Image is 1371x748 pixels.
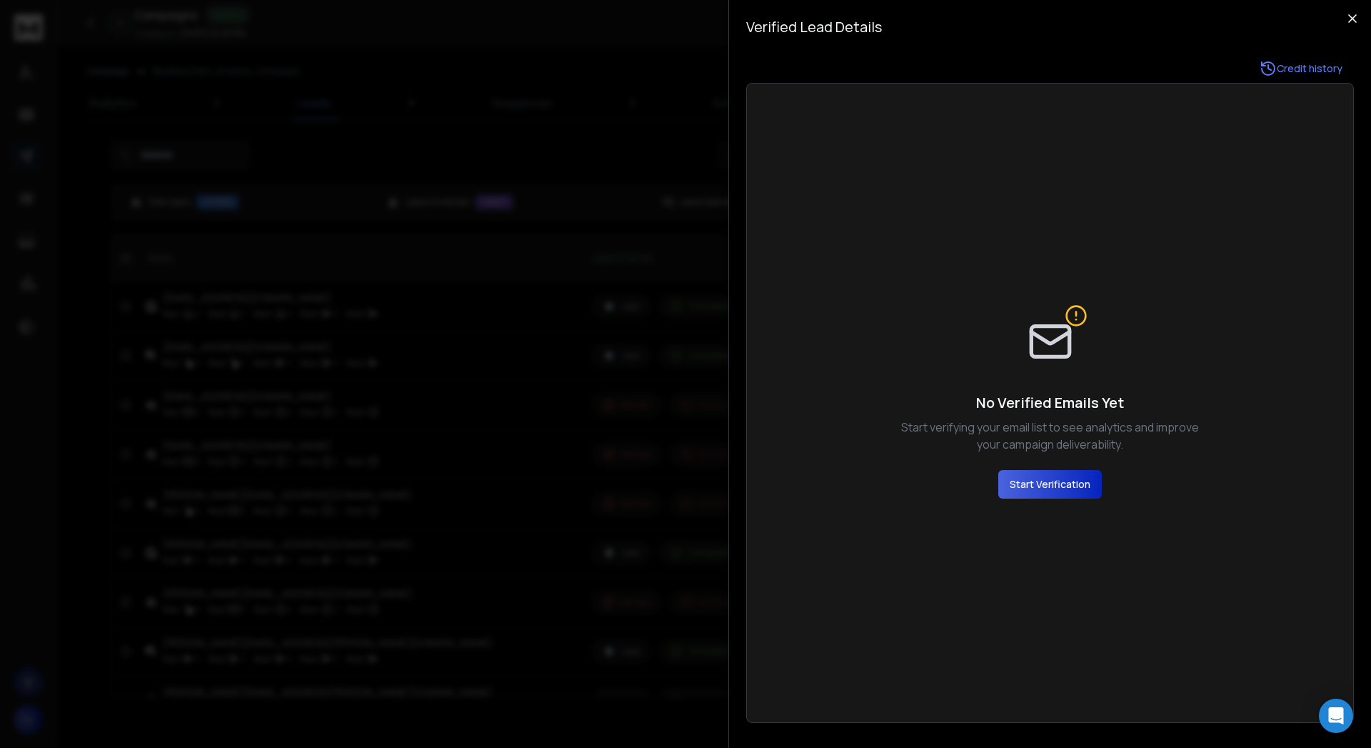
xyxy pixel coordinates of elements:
[998,470,1102,499] button: Start Verification
[890,393,1210,413] h4: No Verified Emails Yet
[1319,699,1353,733] div: Open Intercom Messenger
[746,17,1354,37] h3: Verified Lead Details
[1248,54,1354,83] a: Credit history
[890,419,1210,453] p: Start verifying your email list to see analytics and improve your campaign deliverability.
